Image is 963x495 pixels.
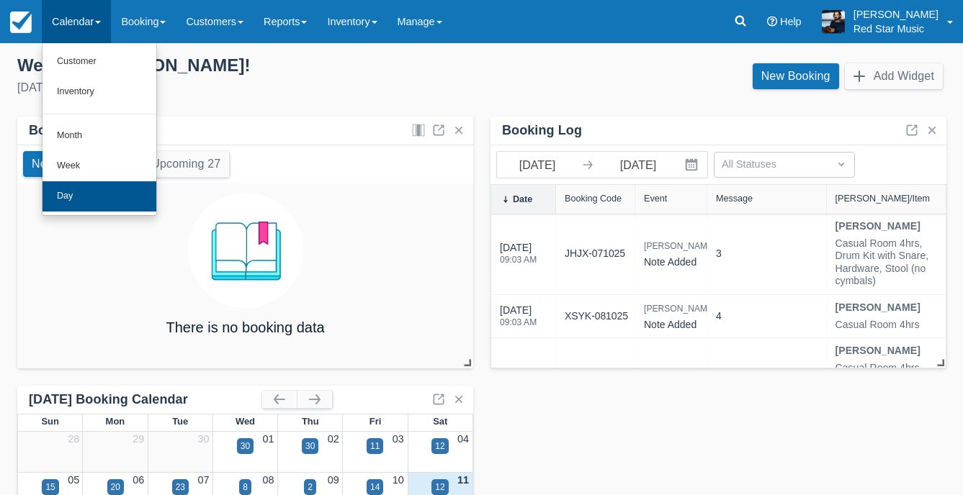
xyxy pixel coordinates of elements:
[502,122,582,139] div: Booking Log
[370,481,380,494] div: 14
[836,220,921,232] strong: [PERSON_NAME]
[716,194,753,204] div: Message
[854,22,939,36] p: Red Star Music
[42,151,156,181] a: Week
[41,416,58,427] span: Sun
[45,481,55,494] div: 15
[767,17,777,27] i: Help
[836,301,921,313] strong: [PERSON_NAME]
[393,433,404,445] a: 03
[302,416,319,427] span: Thu
[197,474,209,486] a: 07
[716,310,722,323] div: 4
[644,237,715,255] div: [PERSON_NAME]
[565,246,625,261] a: JHJX-071025
[42,121,156,151] a: Month
[644,300,715,317] div: [PERSON_NAME]
[836,237,938,288] div: Casual Room 4hrs, Drum Kit with Snare, Hardware, Stool (no cymbals)
[497,152,578,178] input: Start Date
[305,440,315,453] div: 30
[644,194,667,204] div: Event
[241,440,250,453] div: 30
[42,43,157,216] ul: Calendar
[197,433,209,445] a: 30
[834,157,848,171] span: Dropdown icon
[68,474,79,486] a: 05
[753,63,839,89] a: New Booking
[644,256,697,268] span: note added
[513,194,532,204] div: Date
[166,319,324,335] h4: There is no booking data
[263,433,274,445] a: 01
[836,362,938,437] div: Casual Room 4hrs, Bass Guitar Head, Bass Guitar Cabinet, Drum Kit with Snare, Hardware, Stool (no...
[678,152,707,178] button: Interact with the calendar and add the check-in date for your trip.
[172,416,188,427] span: Tue
[854,7,939,22] p: [PERSON_NAME]
[111,481,120,494] div: 20
[716,247,722,260] div: 3
[457,474,469,486] a: 11
[236,416,255,427] span: Wed
[143,151,229,177] button: Upcoming 27
[644,319,697,330] span: note added
[263,474,274,486] a: 08
[457,433,469,445] a: 04
[17,79,470,96] div: [DATE]
[435,440,444,453] div: 12
[308,481,313,494] div: 2
[10,12,32,33] img: checkfront-main-nav-mini-logo.png
[17,55,470,76] div: Welcome , [PERSON_NAME] !
[106,416,125,427] span: Mon
[500,318,537,327] div: 09:03 AM
[393,474,404,486] a: 10
[133,433,144,445] a: 29
[433,416,447,427] span: Sat
[328,474,339,486] a: 09
[565,194,622,204] div: Booking Code
[836,345,921,356] strong: [PERSON_NAME]
[500,255,537,264] div: 09:03 AM
[435,481,444,494] div: 12
[822,10,845,33] img: A1
[500,303,537,335] div: [DATE]
[243,481,248,494] div: 8
[836,319,921,332] div: Casual Room 4hrs
[845,63,943,89] button: Add Widget
[176,481,185,494] div: 23
[42,181,156,212] a: Day
[42,77,156,107] a: Inventory
[42,47,156,77] a: Customer
[23,151,73,177] button: New 0
[565,309,628,324] a: XSYK-081025
[780,16,802,27] span: Help
[68,433,79,445] a: 28
[29,391,262,408] div: [DATE] Booking Calendar
[328,433,339,445] a: 02
[369,416,382,427] span: Fri
[836,194,931,204] div: [PERSON_NAME]/Item
[500,240,537,273] div: [DATE]
[133,474,144,486] a: 06
[370,440,380,453] div: 11
[188,193,303,308] img: booking.png
[598,152,678,178] input: End Date
[29,122,151,139] div: Bookings by Month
